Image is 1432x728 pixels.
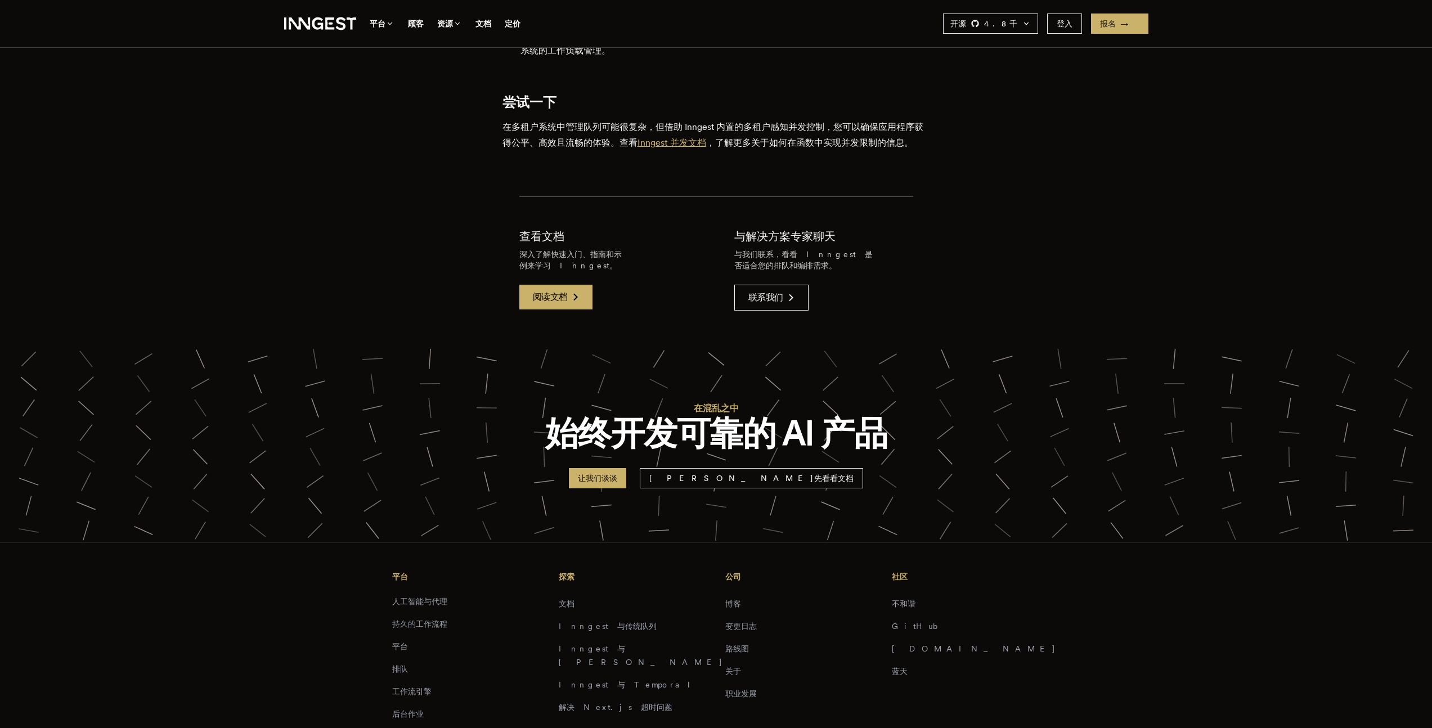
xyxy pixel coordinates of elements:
[437,17,462,31] button: 资源
[392,597,447,606] a: 人工智能与代理
[392,642,408,651] a: 平台
[725,667,741,676] a: 关于
[1100,19,1116,28] font: 报名
[892,644,1056,653] a: [DOMAIN_NAME]
[748,292,783,303] font: 联系我们
[502,94,556,110] font: 尝试一下
[725,622,757,631] a: 变更日志
[1047,14,1082,34] a: 登入
[370,19,385,28] font: 平台
[559,622,657,631] a: Inngest 与传统队列
[505,19,520,28] font: 定价
[649,474,854,483] font: [PERSON_NAME]先看看文档
[559,680,692,689] a: Inngest 与 Temporal
[505,17,520,31] a: 定价
[950,19,966,28] font: 开源
[475,17,491,31] a: 文档
[392,664,408,673] a: 排队
[519,230,564,243] font: 查看文档
[640,468,863,488] a: [PERSON_NAME]先看看文档
[370,17,394,31] button: 平台
[1091,14,1148,34] a: 报名
[1009,19,1017,28] font: 千
[638,137,706,148] a: Inngest 并发文档
[734,230,836,243] font: 与解决方案专家聊天
[502,122,923,148] font: 在多租户系统中管理队列可能很复杂，但借助 Inngest 内置的多租户感知并发控制，您可以确保应用程序获得公平、高效且流畅的体验。查看
[892,622,945,631] a: GitHub
[725,572,741,581] font: 公司
[892,572,908,581] font: 社区
[519,250,622,270] font: 深入了解快速入门、指南和示例来学习 Inngest。
[392,709,424,718] a: 后台作业
[475,19,491,28] font: 文档
[1120,19,1139,28] font: →
[392,572,408,581] font: 平台
[734,285,809,311] a: 联系我们
[437,19,453,28] font: 资源
[725,599,741,608] a: 博客
[392,687,432,696] a: 工作流引擎
[706,137,913,148] font: ，了解更多关于如何在函数中实现并发限制的信息。
[892,599,915,608] a: 不和谐
[725,644,749,653] a: 路线图
[533,291,568,302] font: 阅读文档
[559,572,574,581] font: 探索
[892,667,908,676] a: 蓝天
[408,19,424,28] font: 顾客
[392,619,447,628] a: 持久的工作流程
[569,468,626,488] a: 让我们谈谈
[519,285,592,309] a: 阅读文档
[694,403,739,414] font: 在混乱之中
[578,474,617,483] font: 让我们谈谈
[1057,19,1072,28] font: 登入
[545,413,887,453] font: 始终开发可靠的 AI 产品
[725,689,757,698] a: 职业发展
[559,599,574,608] a: 文档
[984,19,1009,28] font: 4.8
[734,250,873,270] font: 与我们联系，看看 Inngest 是否适合您的排队和编排需求。
[559,703,672,712] a: 解决 Next.js 超时问题
[408,17,424,31] a: 顾客
[559,644,723,667] a: Inngest 与 [PERSON_NAME]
